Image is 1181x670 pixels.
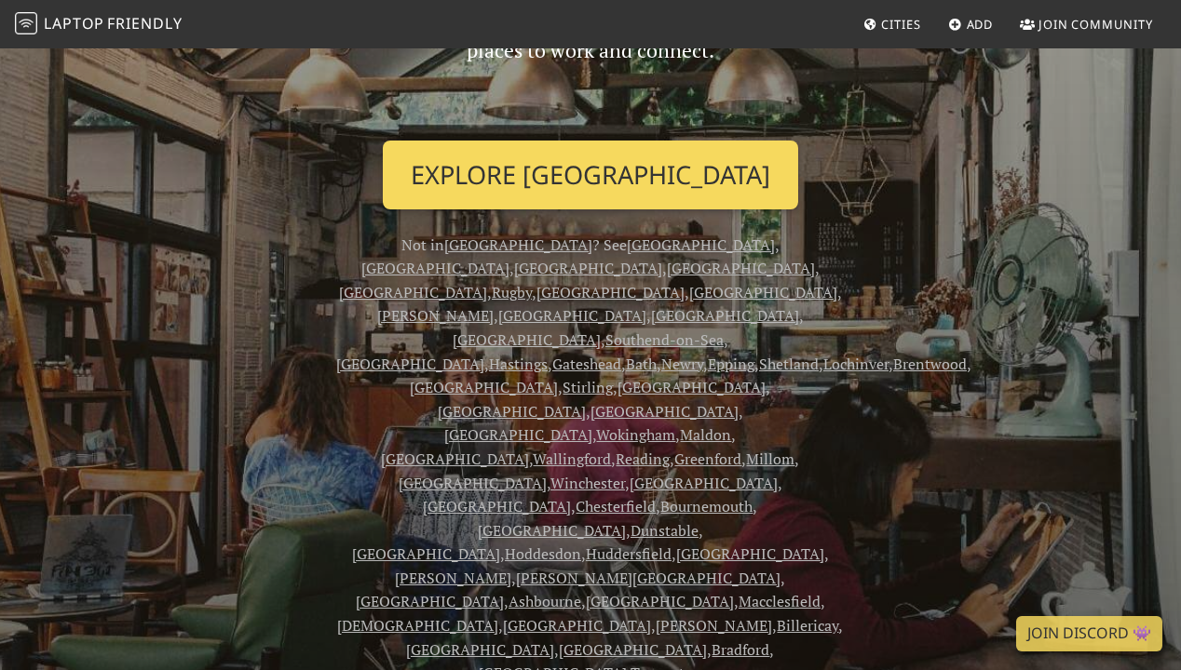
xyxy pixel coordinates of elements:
a: [GEOGRAPHIC_DATA] [514,258,662,278]
a: Brentwood [893,354,967,374]
a: [GEOGRAPHIC_DATA] [586,591,734,611]
a: Reading [617,449,671,469]
a: [GEOGRAPHIC_DATA] [618,377,767,397]
a: [GEOGRAPHIC_DATA] [361,258,509,278]
a: [GEOGRAPHIC_DATA] [411,377,559,397]
a: [GEOGRAPHIC_DATA] [651,305,799,326]
img: LaptopFriendly [15,12,37,34]
a: [GEOGRAPHIC_DATA] [590,401,739,422]
span: Join Community [1038,16,1153,33]
p: From coffee shops to hotel lobbies, discover everyday places to work and connect. [336,2,845,126]
a: Huddersfield [586,543,672,564]
a: Explore [GEOGRAPHIC_DATA] [383,141,798,209]
a: [GEOGRAPHIC_DATA] [382,449,530,469]
a: [PERSON_NAME] [377,305,494,326]
a: [GEOGRAPHIC_DATA] [498,305,646,326]
a: [GEOGRAPHIC_DATA] [627,234,775,255]
a: Chesterfield [577,496,657,516]
a: [GEOGRAPHIC_DATA] [560,639,708,660]
a: Winchester [550,473,625,493]
a: [GEOGRAPHIC_DATA] [536,282,685,302]
a: [GEOGRAPHIC_DATA] [352,543,500,564]
a: [PERSON_NAME] [657,615,773,636]
a: Dunstable [631,520,699,541]
a: [GEOGRAPHIC_DATA] [407,639,555,660]
span: Add [967,16,994,33]
a: [GEOGRAPHIC_DATA] [667,258,815,278]
a: [GEOGRAPHIC_DATA] [504,615,652,636]
a: Hoddesdon [505,543,581,564]
a: Lochinver [823,354,889,374]
span: Cities [882,16,921,33]
a: Add [941,7,1001,41]
a: Rugby [492,282,532,302]
a: Cities [856,7,929,41]
a: Millom [747,449,795,469]
a: Wokingham [597,424,676,445]
a: Join Community [1012,7,1161,41]
a: Maldon [681,424,732,445]
a: [PERSON_NAME] [396,568,512,588]
a: Bath [626,354,657,374]
a: Bournemouth [661,496,753,516]
a: [GEOGRAPHIC_DATA] [399,473,547,493]
a: [GEOGRAPHIC_DATA] [424,496,572,516]
a: [GEOGRAPHIC_DATA] [453,329,601,350]
a: [PERSON_NAME][GEOGRAPHIC_DATA] [517,568,781,588]
a: [GEOGRAPHIC_DATA] [445,424,593,445]
a: Gateshead [552,354,621,374]
a: Stirling [563,377,614,397]
a: Wallingford [534,449,612,469]
a: [GEOGRAPHIC_DATA] [336,354,484,374]
a: Bradford [713,639,770,660]
a: Newry [661,354,703,374]
a: [GEOGRAPHIC_DATA] [689,282,837,302]
span: Laptop [44,13,104,33]
a: [GEOGRAPHIC_DATA] [676,543,824,564]
a: Macclesfield [739,591,821,611]
a: Ashbourne [509,591,581,611]
a: Hastings [489,354,548,374]
a: [GEOGRAPHIC_DATA] [478,520,626,541]
a: Greenford [675,449,742,469]
a: [GEOGRAPHIC_DATA] [444,234,592,255]
a: [GEOGRAPHIC_DATA] [630,473,778,493]
span: Friendly [107,13,182,33]
a: Shetland [759,354,819,374]
a: [DEMOGRAPHIC_DATA] [338,615,499,636]
a: [GEOGRAPHIC_DATA] [438,401,586,422]
a: Billericay [778,615,839,636]
a: [GEOGRAPHIC_DATA] [339,282,487,302]
a: [GEOGRAPHIC_DATA] [356,591,504,611]
a: Epping [708,354,754,374]
a: Southend-on-Sea [605,329,724,350]
a: LaptopFriendly LaptopFriendly [15,8,183,41]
